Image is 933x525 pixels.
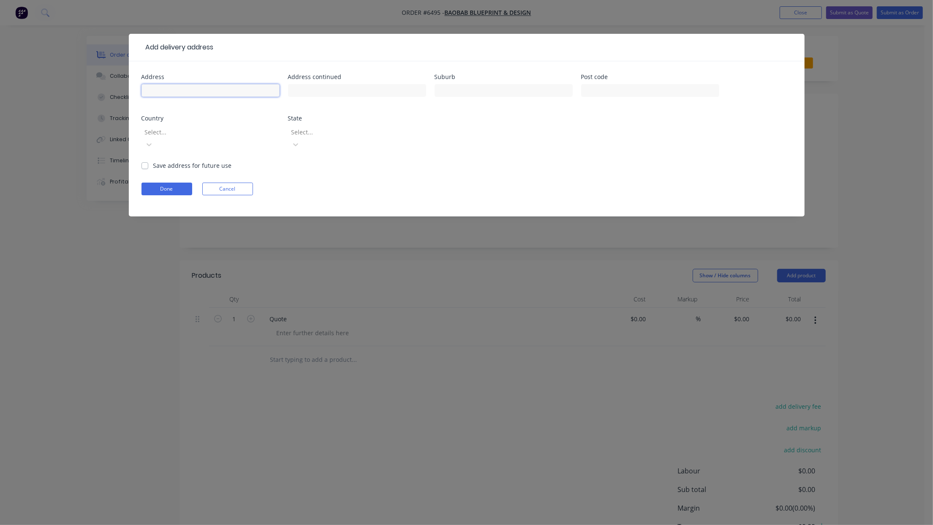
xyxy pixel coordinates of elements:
[153,161,232,170] label: Save address for future use
[141,183,192,195] button: Done
[581,74,719,80] div: Post code
[141,42,214,52] div: Add delivery address
[141,74,280,80] div: Address
[288,74,426,80] div: Address continued
[288,115,426,121] div: State
[435,74,573,80] div: Suburb
[202,183,253,195] button: Cancel
[141,115,280,121] div: Country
